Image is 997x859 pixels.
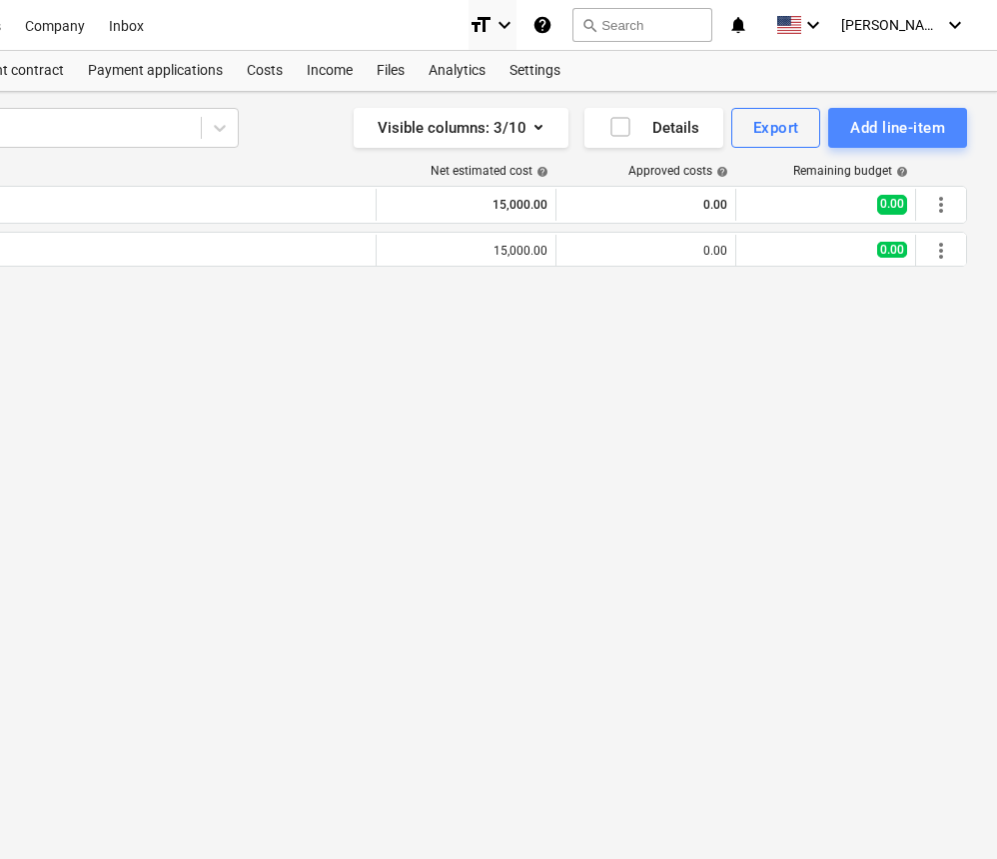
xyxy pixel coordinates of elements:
[431,164,548,178] div: Net estimated cost
[929,239,953,263] span: More actions
[877,195,907,214] span: 0.00
[493,13,516,37] i: keyboard_arrow_down
[76,51,235,91] a: Payment applications
[892,166,908,178] span: help
[584,108,723,148] button: Details
[378,115,544,141] div: Visible columns : 3/10
[731,108,821,148] button: Export
[793,164,908,178] div: Remaining budget
[498,51,572,91] a: Settings
[469,13,493,37] i: format_size
[897,763,997,859] iframe: Chat Widget
[417,51,498,91] a: Analytics
[385,189,547,221] div: 15,000.00
[532,13,552,37] i: Knowledge base
[572,8,712,42] button: Search
[841,17,941,33] span: [PERSON_NAME]
[354,108,568,148] button: Visible columns:3/10
[365,51,417,91] a: Files
[564,244,727,258] div: 0.00
[385,244,547,258] div: 15,000.00
[929,193,953,217] span: More actions
[295,51,365,91] a: Income
[581,17,597,33] span: search
[728,13,748,37] i: notifications
[608,115,699,141] div: Details
[712,166,728,178] span: help
[850,115,945,141] div: Add line-item
[828,108,967,148] button: Add line-item
[753,115,799,141] div: Export
[877,242,907,258] span: 0.00
[801,13,825,37] i: keyboard_arrow_down
[235,51,295,91] a: Costs
[628,164,728,178] div: Approved costs
[943,13,967,37] i: keyboard_arrow_down
[564,189,727,221] div: 0.00
[532,166,548,178] span: help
